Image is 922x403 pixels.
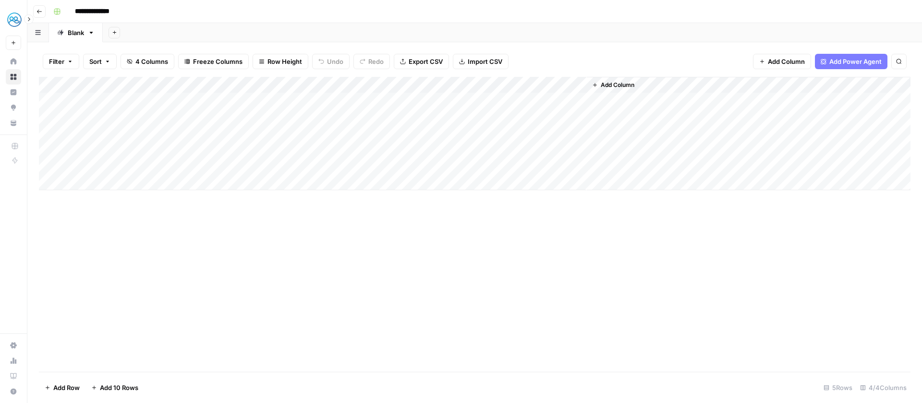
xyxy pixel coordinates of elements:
[815,54,887,69] button: Add Power Agent
[6,368,21,384] a: Learning Hub
[6,384,21,399] button: Help + Support
[89,57,102,66] span: Sort
[53,383,80,392] span: Add Row
[85,380,144,395] button: Add 10 Rows
[327,57,343,66] span: Undo
[394,54,449,69] button: Export CSV
[39,380,85,395] button: Add Row
[453,54,509,69] button: Import CSV
[468,57,502,66] span: Import CSV
[100,383,138,392] span: Add 10 Rows
[43,54,79,69] button: Filter
[267,57,302,66] span: Row Height
[6,338,21,353] a: Settings
[193,57,243,66] span: Freeze Columns
[856,380,910,395] div: 4/4 Columns
[353,54,390,69] button: Redo
[6,100,21,115] a: Opportunities
[588,79,638,91] button: Add Column
[6,85,21,100] a: Insights
[6,353,21,368] a: Usage
[753,54,811,69] button: Add Column
[768,57,805,66] span: Add Column
[121,54,174,69] button: 4 Columns
[49,23,103,42] a: Blank
[6,8,21,32] button: Workspace: MyHealthTeam
[253,54,308,69] button: Row Height
[6,69,21,85] a: Browse
[6,54,21,69] a: Home
[6,11,23,28] img: MyHealthTeam Logo
[178,54,249,69] button: Freeze Columns
[6,115,21,131] a: Your Data
[49,57,64,66] span: Filter
[368,57,384,66] span: Redo
[820,380,856,395] div: 5 Rows
[601,81,634,89] span: Add Column
[829,57,882,66] span: Add Power Agent
[409,57,443,66] span: Export CSV
[135,57,168,66] span: 4 Columns
[312,54,350,69] button: Undo
[83,54,117,69] button: Sort
[68,28,84,37] div: Blank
